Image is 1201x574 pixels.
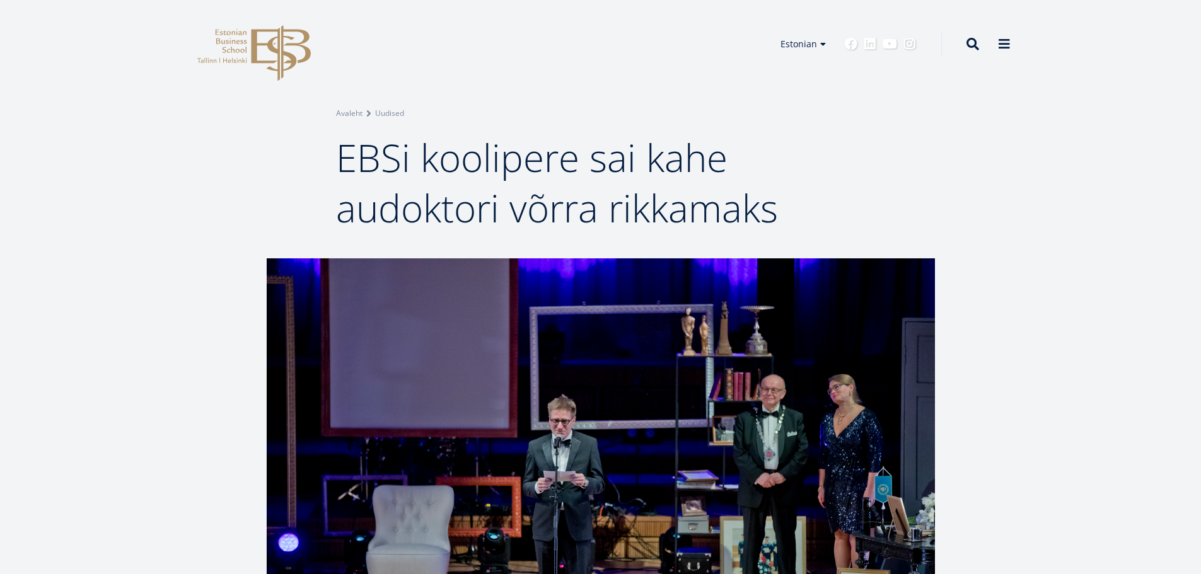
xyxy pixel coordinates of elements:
[903,38,916,50] a: Instagram
[336,107,363,120] a: Avaleht
[883,38,897,50] a: Youtube
[845,38,857,50] a: Facebook
[336,132,778,234] span: EBSi koolipere sai kahe audoktori võrra rikkamaks
[864,38,876,50] a: Linkedin
[375,107,404,120] a: Uudised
